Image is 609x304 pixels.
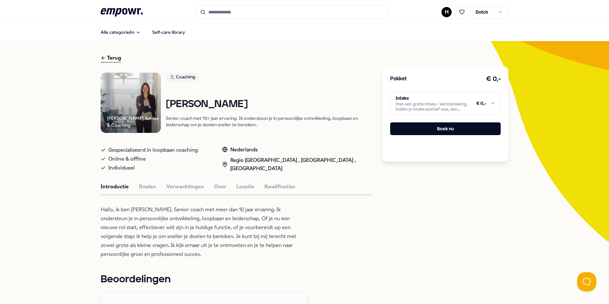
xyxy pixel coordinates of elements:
h1: Beoordelingen [101,271,372,287]
button: Locatie [236,183,254,191]
button: Introductie [101,183,129,191]
span: Online & offline [108,155,146,163]
h1: [PERSON_NAME] [166,99,372,110]
h3: Pakket [390,75,407,83]
nav: Main [96,26,190,39]
div: Terug [101,54,121,62]
button: Alle categorieën [96,26,146,39]
h3: € 0,- [486,74,501,84]
div: [PERSON_NAME] Advies & Coaching [107,115,161,129]
button: Over [214,183,226,191]
div: Coaching [166,73,199,82]
div: Regio [GEOGRAPHIC_DATA] , [GEOGRAPHIC_DATA] , [GEOGRAPHIC_DATA] [222,156,372,172]
button: Doelen [139,183,156,191]
button: Boek nu [390,122,501,135]
p: Hallo, ik ben [PERSON_NAME]. Senior coach met meer dan 10 jaar ervaring. Ik ondersteun je in pers... [101,205,308,259]
img: Product Image [101,73,161,133]
iframe: Help Scout Beacon - Open [577,272,596,291]
button: Verwachtingen [166,183,204,191]
button: H [441,7,452,17]
span: Gespecialiseerd in loopbaan coaching [108,146,198,155]
p: Senior coach met 10+ jaar ervaring. Ik ondersteun je in persoonlijke ontwikkeling, loopbaan en le... [166,115,372,128]
input: Search for products, categories or subcategories [197,5,388,19]
a: Self-care library [147,26,190,39]
button: Kwalificaties [264,183,295,191]
a: Coaching [166,73,372,84]
span: Individueel [108,163,135,172]
div: Nederlands [222,146,372,154]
